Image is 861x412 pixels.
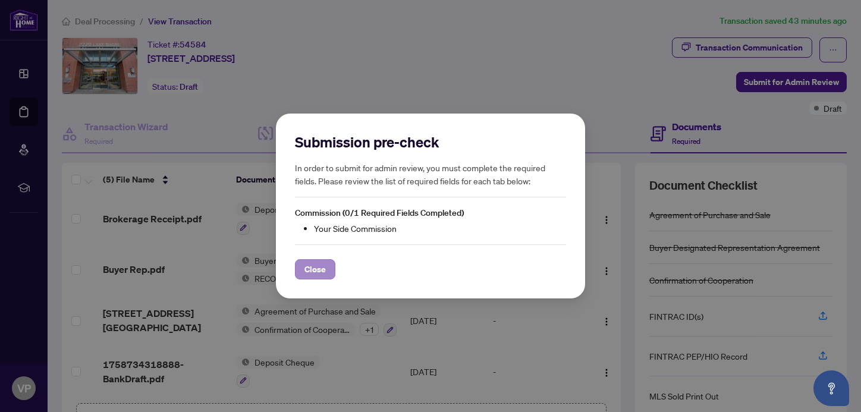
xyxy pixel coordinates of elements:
[295,161,566,187] h5: In order to submit for admin review, you must complete the required fields. Please review the lis...
[295,207,464,218] span: Commission (0/1 Required Fields Completed)
[813,370,849,406] button: Open asap
[314,222,566,235] li: Your Side Commission
[304,260,326,279] span: Close
[295,259,335,279] button: Close
[295,133,566,152] h2: Submission pre-check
